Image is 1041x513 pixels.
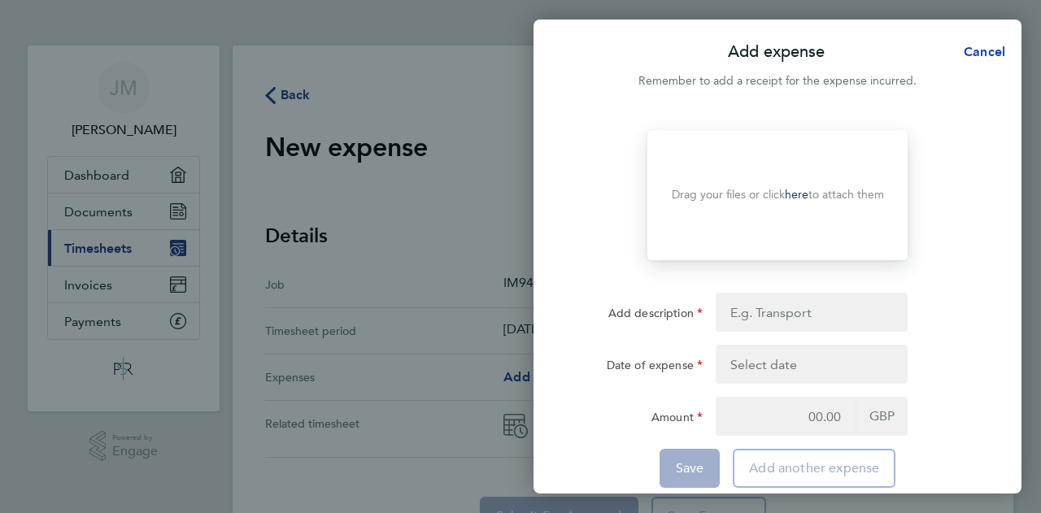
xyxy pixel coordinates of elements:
label: Date of expense [607,358,703,377]
span: GBP [856,397,908,436]
input: 00.00 [716,397,856,436]
div: Remember to add a receipt for the expense incurred. [534,72,1021,91]
label: Add description [608,306,703,325]
label: Amount [651,410,703,429]
a: here [785,188,808,202]
span: Cancel [959,44,1005,59]
p: Drag your files or click to attach them [672,187,884,203]
p: Add expense [728,41,825,63]
button: Cancel [938,36,1021,68]
input: E.g. Transport [716,293,908,332]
